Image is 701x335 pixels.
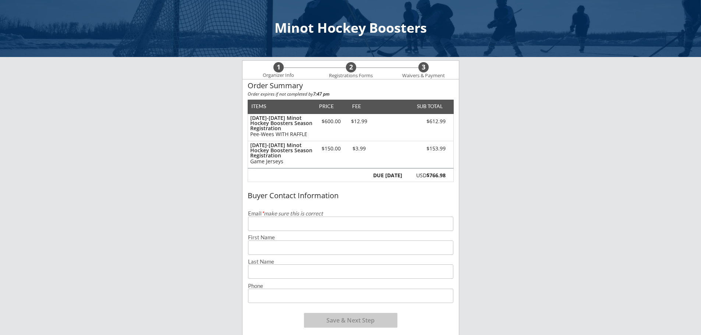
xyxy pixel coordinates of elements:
[347,104,366,109] div: FEE
[426,172,446,179] strong: $766.98
[250,115,312,131] div: [DATE]-[DATE] Minot Hockey Boosters Season Registration
[251,104,277,109] div: ITEMS
[346,63,356,71] div: 2
[404,119,446,124] div: $612.99
[273,63,284,71] div: 1
[404,146,446,151] div: $153.99
[248,235,453,240] div: First Name
[347,146,372,151] div: $3.99
[316,146,347,151] div: $150.00
[7,21,694,35] div: Minot Hockey Boosters
[347,119,372,124] div: $12.99
[316,119,347,124] div: $600.00
[313,91,329,97] strong: 7:47 pm
[418,63,429,71] div: 3
[398,73,449,79] div: Waivers & Payment
[248,192,454,200] div: Buyer Contact Information
[248,211,453,216] div: Email
[250,132,312,137] div: Pee-Wees WITH RAFFLE
[372,173,402,178] div: DUE [DATE]
[250,143,312,158] div: [DATE]-[DATE] Minot Hockey Boosters Season Registration
[326,73,376,79] div: Registrations Forms
[248,92,454,96] div: Order expires if not completed by
[262,210,323,217] em: make sure this is correct
[250,159,312,164] div: Game Jerseys
[248,283,453,289] div: Phone
[414,104,443,109] div: SUB TOTAL
[248,82,454,90] div: Order Summary
[304,313,397,328] button: Save & Next Step
[406,173,446,178] div: USD
[258,72,299,78] div: Organizer Info
[316,104,337,109] div: PRICE
[248,259,453,264] div: Last Name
